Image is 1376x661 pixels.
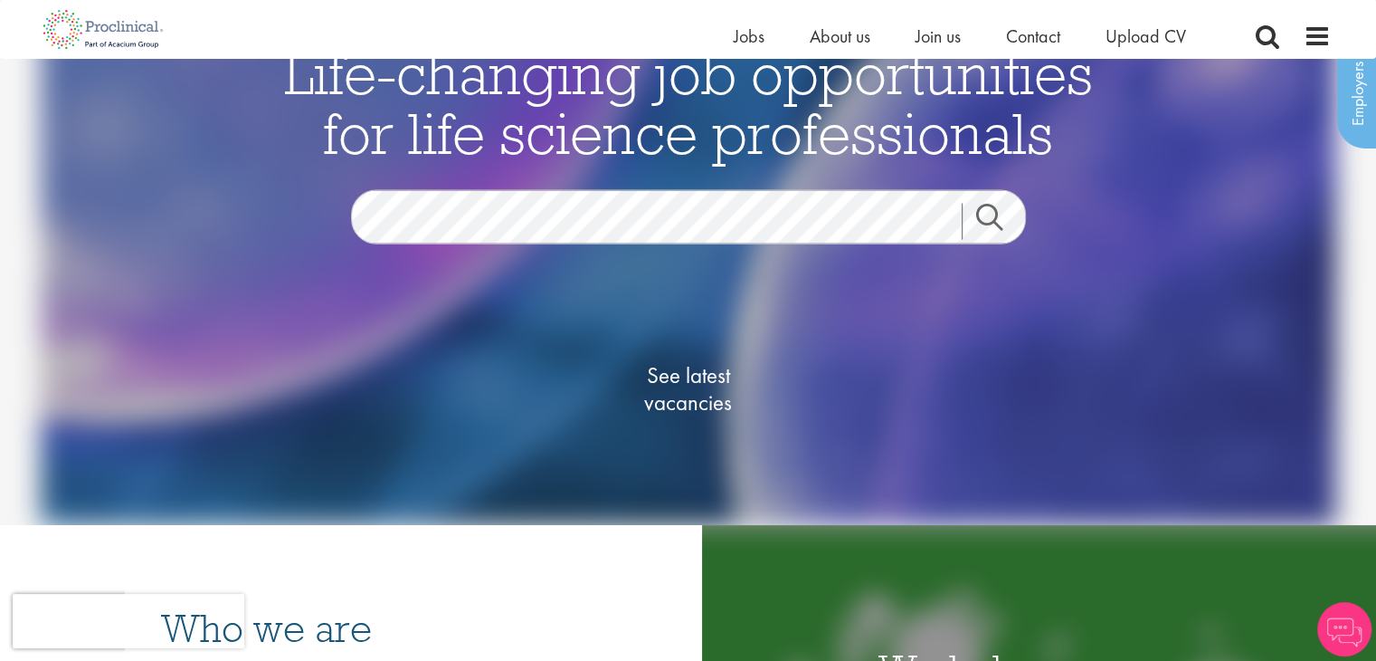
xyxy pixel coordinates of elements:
[598,361,779,416] span: See latest vacancies
[734,24,764,48] a: Jobs
[284,36,1093,168] span: Life-changing job opportunities for life science professionals
[598,289,779,488] a: See latestvacancies
[916,24,961,48] a: Join us
[1006,24,1060,48] a: Contact
[1106,24,1186,48] a: Upload CV
[13,594,244,648] iframe: reCAPTCHA
[962,203,1039,239] a: Job search submit button
[161,608,514,648] h3: Who we are
[1317,602,1371,656] img: Chatbot
[810,24,870,48] a: About us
